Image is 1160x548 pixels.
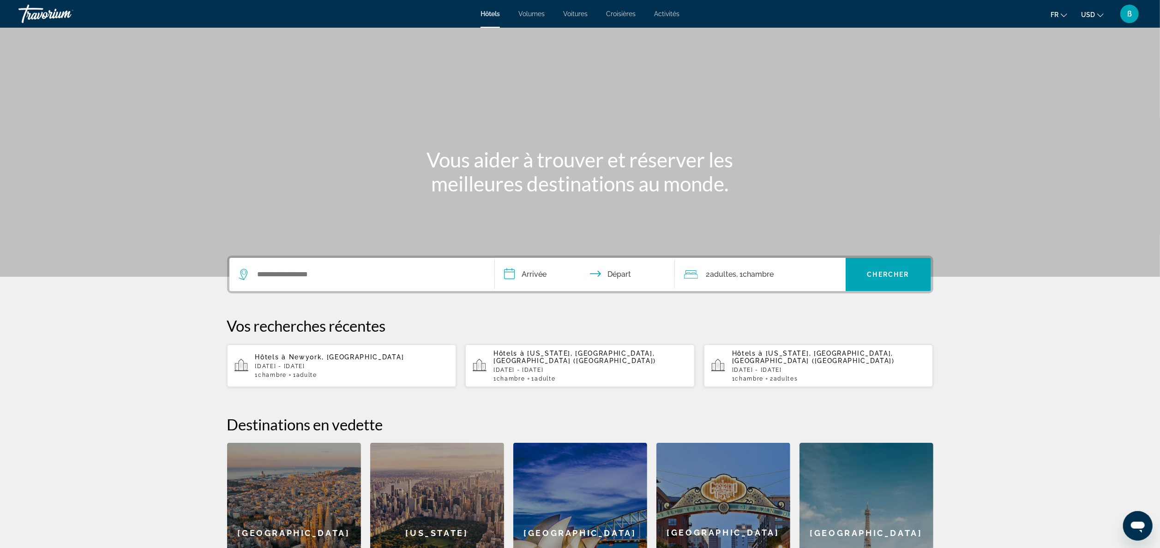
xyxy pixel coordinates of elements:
font: , 1 [737,270,743,279]
span: Chambre [497,375,525,382]
font: 1 [493,375,497,382]
h2: Destinations en vedette [227,415,933,434]
span: Hôtels à [732,350,763,357]
iframe: Bouton de lancement de la fenêtre de messagerie [1123,511,1153,541]
button: Voyageurs : 2 adultes, 0 enfants [675,258,846,291]
span: USD [1081,11,1095,18]
p: [DATE] - [DATE] [255,363,449,369]
a: Travorium [18,2,111,26]
span: ß [1127,9,1132,18]
button: Hôtels à Newyork, [GEOGRAPHIC_DATA][DATE] - [DATE]1Chambre1Adulte [227,344,457,387]
span: Fr [1051,11,1058,18]
button: Chercher [846,258,931,291]
button: Changer la langue [1051,8,1067,21]
span: Adulte [296,372,317,378]
a: Voitures [563,10,588,18]
span: Hôtels à [255,353,286,361]
span: Newyork, [GEOGRAPHIC_DATA] [289,353,404,361]
span: [US_STATE], [GEOGRAPHIC_DATA], [GEOGRAPHIC_DATA] ([GEOGRAPHIC_DATA]) [732,350,895,364]
span: Chambre [258,372,287,378]
a: Volumes [518,10,545,18]
font: 2 [770,375,774,382]
button: Changer de devise [1081,8,1104,21]
span: Adulte [535,375,555,382]
span: Chambre [735,375,764,382]
span: Chercher [867,271,909,278]
font: 2 [706,270,710,279]
span: [US_STATE], [GEOGRAPHIC_DATA], [GEOGRAPHIC_DATA] ([GEOGRAPHIC_DATA]) [493,350,656,364]
button: Hôtels à [US_STATE], [GEOGRAPHIC_DATA], [GEOGRAPHIC_DATA] ([GEOGRAPHIC_DATA])[DATE] - [DATE]1Cham... [704,344,933,387]
span: Adultes [710,270,737,279]
a: Hôtels [481,10,500,18]
a: Activités [654,10,679,18]
h1: Vous aider à trouver et réserver les meilleures destinations au monde. [407,148,753,196]
p: [DATE] - [DATE] [732,367,926,373]
button: Hôtels à [US_STATE], [GEOGRAPHIC_DATA], [GEOGRAPHIC_DATA] ([GEOGRAPHIC_DATA])[DATE] - [DATE]1Cham... [465,344,695,387]
button: Menu utilisateur [1118,4,1142,24]
p: Vos recherches récentes [227,316,933,335]
button: Dates d’arrivée et de départ [495,258,675,291]
span: Hôtels à [493,350,524,357]
a: Croisières [606,10,636,18]
font: 1 [532,375,535,382]
font: 1 [732,375,735,382]
div: Widget de recherche [229,258,931,291]
p: [DATE] - [DATE] [493,367,687,373]
span: Adultes [774,375,798,382]
span: Chambre [743,270,774,279]
font: 1 [255,372,258,378]
font: 1 [293,372,296,378]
